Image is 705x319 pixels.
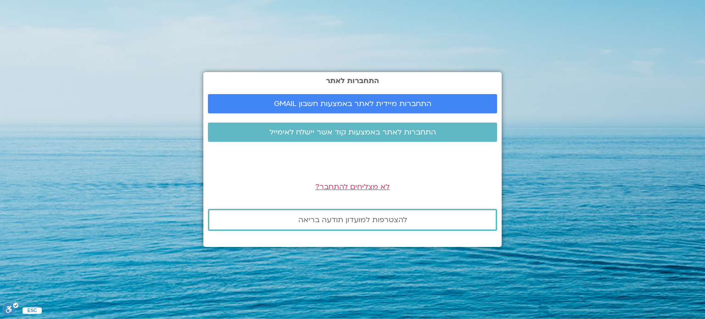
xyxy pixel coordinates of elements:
[298,216,407,224] span: להצטרפות למועדון תודעה בריאה
[208,209,497,231] a: להצטרפות למועדון תודעה בריאה
[208,77,497,85] h2: התחברות לאתר
[315,182,390,192] a: לא מצליחים להתחבר?
[208,123,497,142] a: התחברות לאתר באמצעות קוד אשר יישלח לאימייל
[274,100,431,108] span: התחברות מיידית לאתר באמצעות חשבון GMAIL
[269,128,436,136] span: התחברות לאתר באמצעות קוד אשר יישלח לאימייל
[208,94,497,113] a: התחברות מיידית לאתר באמצעות חשבון GMAIL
